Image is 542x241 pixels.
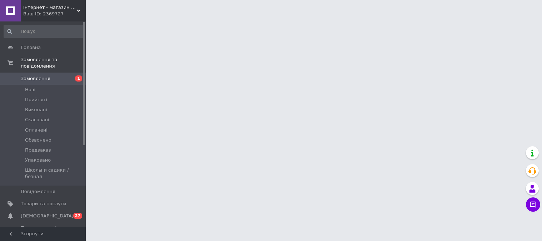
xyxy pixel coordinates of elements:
[21,188,55,195] span: Повідомлення
[21,44,41,51] span: Головна
[25,157,51,163] span: Упаковано
[25,137,51,143] span: Обзвонено
[23,4,77,11] span: Інтернет - магазин дитячих розвиваючих іграшок "Розвивайко"
[25,97,47,103] span: Прийняті
[25,127,48,133] span: Оплачені
[21,225,66,238] span: Показники роботи компанії
[75,75,82,82] span: 1
[21,213,74,219] span: [DEMOGRAPHIC_DATA]
[25,117,49,123] span: Скасовані
[23,11,86,17] div: Ваш ID: 2369727
[25,167,84,180] span: Школы и садики / безнал
[21,56,86,69] span: Замовлення та повідомлення
[73,213,82,219] span: 27
[25,87,35,93] span: Нові
[25,147,51,153] span: Предзаказ
[25,107,47,113] span: Виконані
[21,201,66,207] span: Товари та послуги
[21,75,50,82] span: Замовлення
[4,25,84,38] input: Пошук
[526,197,540,212] button: Чат з покупцем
